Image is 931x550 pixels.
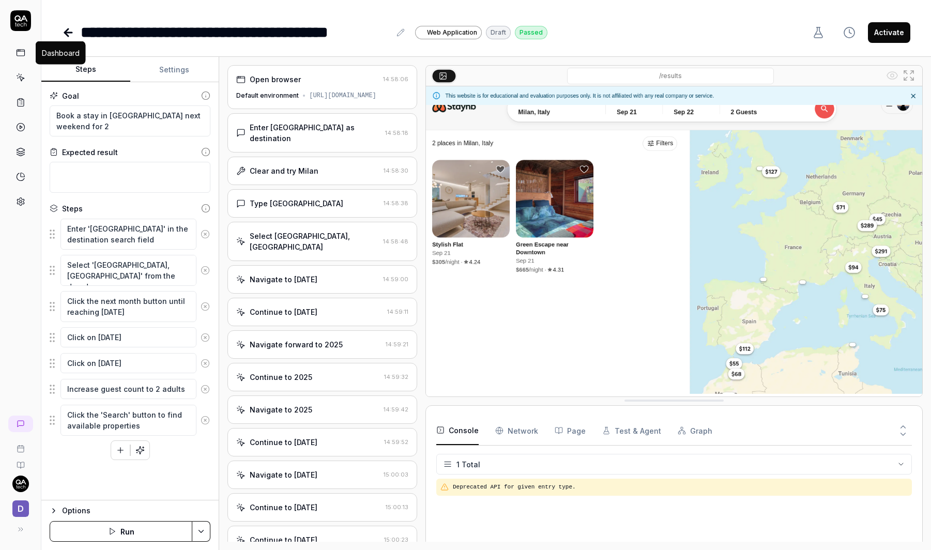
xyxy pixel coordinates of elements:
[384,200,408,207] time: 14:58:38
[384,167,408,174] time: 14:58:30
[250,502,317,513] div: Continue to [DATE]
[50,218,210,250] div: Suggestions
[250,437,317,448] div: Continue to [DATE]
[383,238,408,245] time: 14:58:48
[196,260,214,281] button: Remove step
[250,307,317,317] div: Continue to [DATE]
[4,492,37,519] button: D
[50,404,210,436] div: Suggestions
[384,406,408,413] time: 14:59:42
[250,274,317,285] div: Navigate to [DATE]
[12,476,29,492] img: 7ccf6c19-61ad-4a6c-8811-018b02a1b829.jpg
[12,500,29,517] span: D
[4,453,37,469] a: Documentation
[868,22,910,43] button: Activate
[250,122,381,144] div: Enter [GEOGRAPHIC_DATA] as destination
[385,129,408,136] time: 14:58:18
[678,416,712,445] button: Graph
[62,505,210,517] div: Options
[250,469,317,480] div: Navigate to [DATE]
[515,26,547,39] div: Passed
[250,165,318,176] div: Clear and try Milan
[384,438,408,446] time: 14:59:52
[250,372,312,383] div: Continue to 2025
[415,25,482,39] a: Web Application
[41,57,130,82] button: Steps
[309,91,376,100] div: [URL][DOMAIN_NAME]
[427,28,477,37] span: Web Application
[384,471,408,478] time: 15:00:03
[250,404,312,415] div: Navigate to 2025
[196,379,214,400] button: Remove step
[196,224,214,245] button: Remove step
[384,536,408,543] time: 15:00:23
[196,327,214,348] button: Remove step
[486,26,511,39] div: Draft
[196,410,214,431] button: Remove step
[884,67,901,84] button: Show all interative elements
[386,341,408,348] time: 14:59:21
[384,373,408,380] time: 14:59:32
[426,86,922,396] img: Screenshot
[250,74,301,85] div: Open browser
[236,91,299,100] div: Default environment
[387,308,408,315] time: 14:59:11
[62,90,79,101] div: Goal
[383,276,408,283] time: 14:59:00
[901,67,917,84] button: Open in full screen
[4,436,37,453] a: Book a call with us
[50,254,210,286] div: Suggestions
[50,505,210,517] button: Options
[50,521,192,542] button: Run
[50,291,210,323] div: Suggestions
[196,353,214,374] button: Remove step
[62,147,118,158] div: Expected result
[50,327,210,348] div: Suggestions
[250,534,317,545] div: Continue to [DATE]
[42,48,80,58] div: Dashboard
[386,503,408,511] time: 15:00:13
[495,416,538,445] button: Network
[250,231,379,252] div: Select [GEOGRAPHIC_DATA], [GEOGRAPHIC_DATA]
[383,75,408,83] time: 14:58:06
[130,57,219,82] button: Settings
[555,416,586,445] button: Page
[250,198,343,209] div: Type [GEOGRAPHIC_DATA]
[602,416,661,445] button: Test & Agent
[250,339,343,350] div: Navigate forward to 2025
[436,416,479,445] button: Console
[196,296,214,317] button: Remove step
[8,416,33,432] a: New conversation
[837,22,862,43] button: View version history
[62,203,83,214] div: Steps
[50,353,210,374] div: Suggestions
[453,483,908,492] pre: Deprecated API for given entry type.
[50,378,210,400] div: Suggestions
